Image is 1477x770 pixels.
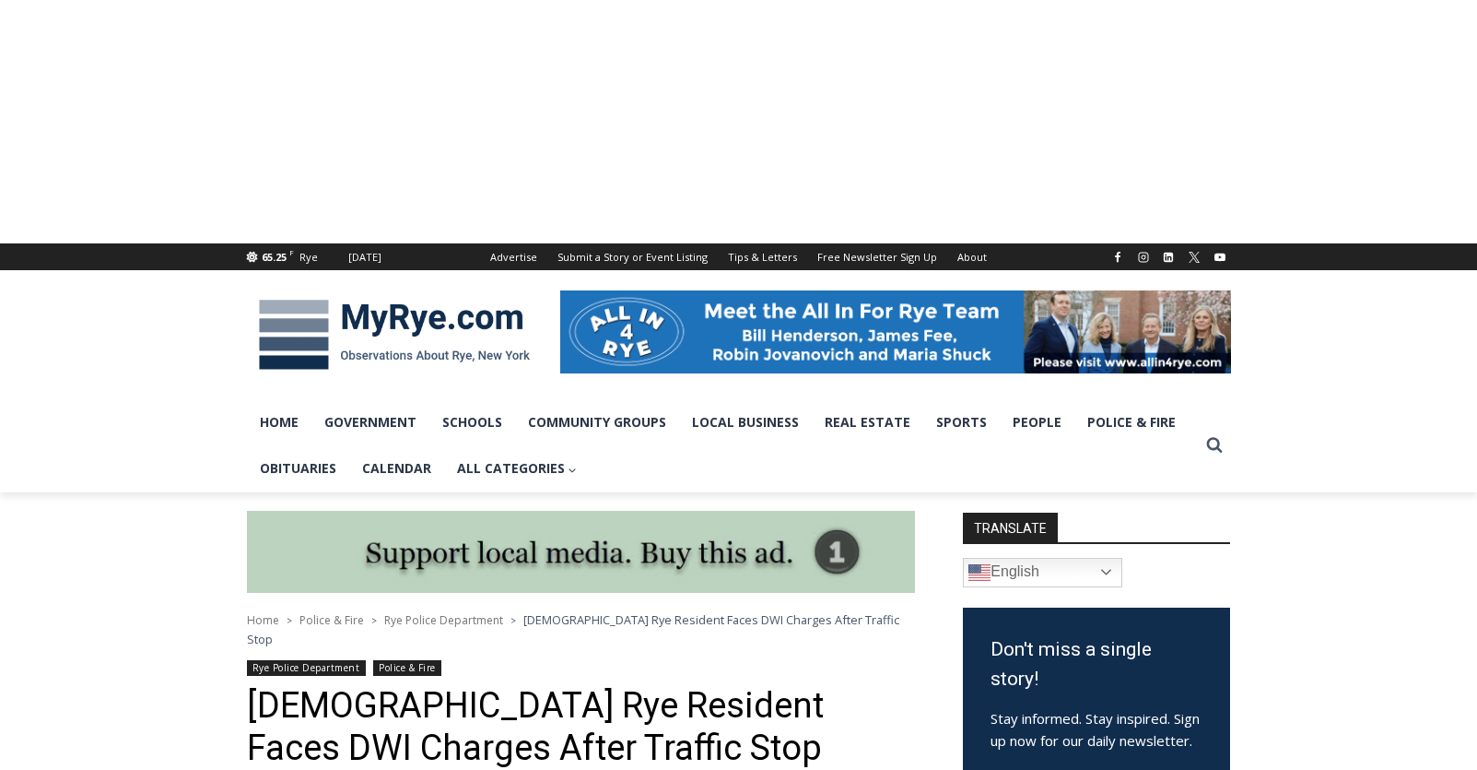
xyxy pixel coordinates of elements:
a: English [963,558,1122,587]
div: Rye [299,249,318,266]
a: Instagram [1132,246,1155,268]
a: X [1183,246,1205,268]
a: Real Estate [812,399,923,445]
a: Linkedin [1157,246,1179,268]
strong: TRANSLATE [963,513,1058,542]
a: People [1000,399,1074,445]
a: All Categories [444,445,591,492]
a: Obituaries [247,445,349,492]
div: [DATE] [348,249,381,266]
nav: Primary Navigation [247,399,1198,492]
span: > [371,614,377,627]
a: Police & Fire [373,660,441,676]
a: YouTube [1209,246,1231,268]
a: Rye Police Department [247,660,366,676]
a: Police & Fire [1074,399,1189,445]
a: Free Newsletter Sign Up [807,243,947,270]
button: View Search Form [1198,429,1231,462]
span: 65.25 [262,250,287,264]
img: support local media, buy this ad [247,511,915,594]
span: [DEMOGRAPHIC_DATA] Rye Resident Faces DWI Charges After Traffic Stop [247,611,899,646]
a: Submit a Story or Event Listing [547,243,718,270]
a: Sports [923,399,1000,445]
span: All Categories [457,458,578,479]
span: > [510,614,516,627]
a: Government [311,399,429,445]
span: > [287,614,292,627]
h1: [DEMOGRAPHIC_DATA] Rye Resident Faces DWI Charges After Traffic Stop [247,685,915,769]
a: Schools [429,399,515,445]
img: All in for Rye [560,290,1231,373]
nav: Secondary Navigation [480,243,997,270]
nav: Breadcrumbs [247,610,915,648]
a: Home [247,399,311,445]
a: Tips & Letters [718,243,807,270]
p: Stay informed. Stay inspired. Sign up now for our daily newsletter. [991,707,1202,752]
img: en [968,562,991,584]
a: Local Business [679,399,812,445]
a: Community Groups [515,399,679,445]
h3: Don't miss a single story! [991,635,1202,693]
a: About [947,243,997,270]
a: Facebook [1107,246,1129,268]
a: Advertise [480,243,547,270]
a: Rye Police Department [384,612,503,628]
a: Calendar [349,445,444,492]
span: F [289,247,294,257]
img: MyRye.com [247,287,542,383]
a: Home [247,612,279,628]
a: Police & Fire [299,612,364,628]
